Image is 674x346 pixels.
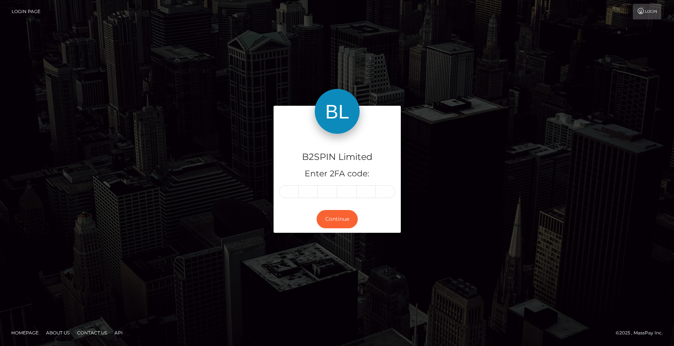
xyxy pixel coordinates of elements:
h5: Enter 2FA code: [279,168,395,180]
a: API [112,327,126,339]
button: Continue [317,210,358,228]
img: B2SPIN Limited [315,89,360,134]
a: Contact Us [74,327,110,339]
a: Login [633,4,661,19]
a: About Us [43,327,73,339]
a: Login Page [12,4,40,19]
a: Homepage [8,327,42,339]
div: © 2025 , MassPay Inc. [616,329,668,337]
h4: B2SPIN Limited [279,151,395,164]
